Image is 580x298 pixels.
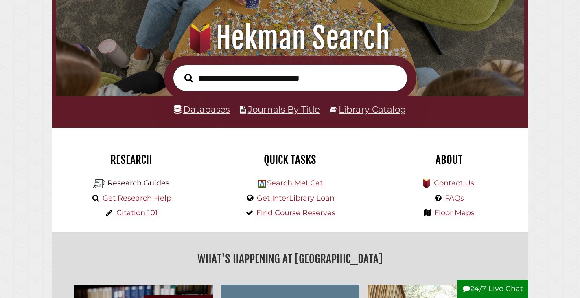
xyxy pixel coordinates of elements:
h1: Hekman Search [65,20,515,56]
a: Library Catalog [339,104,406,115]
a: Citation 101 [116,208,158,217]
i: Search [184,73,193,83]
a: Contact Us [434,179,474,188]
a: Get InterLibrary Loan [257,194,335,203]
a: Research Guides [107,179,169,188]
a: Journals By Title [248,104,320,115]
a: Get Research Help [103,194,171,203]
a: Databases [174,104,230,115]
a: Search MeLCat [267,179,323,188]
h2: Quick Tasks [217,153,363,167]
button: Search [180,71,197,85]
a: Find Course Reserves [256,208,335,217]
a: Floor Maps [434,208,475,217]
h2: About [376,153,522,167]
h2: Research [58,153,205,167]
img: Hekman Library Logo [258,180,266,188]
img: Hekman Library Logo [93,178,105,190]
h2: What's Happening at [GEOGRAPHIC_DATA] [58,249,522,268]
a: FAQs [445,194,464,203]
